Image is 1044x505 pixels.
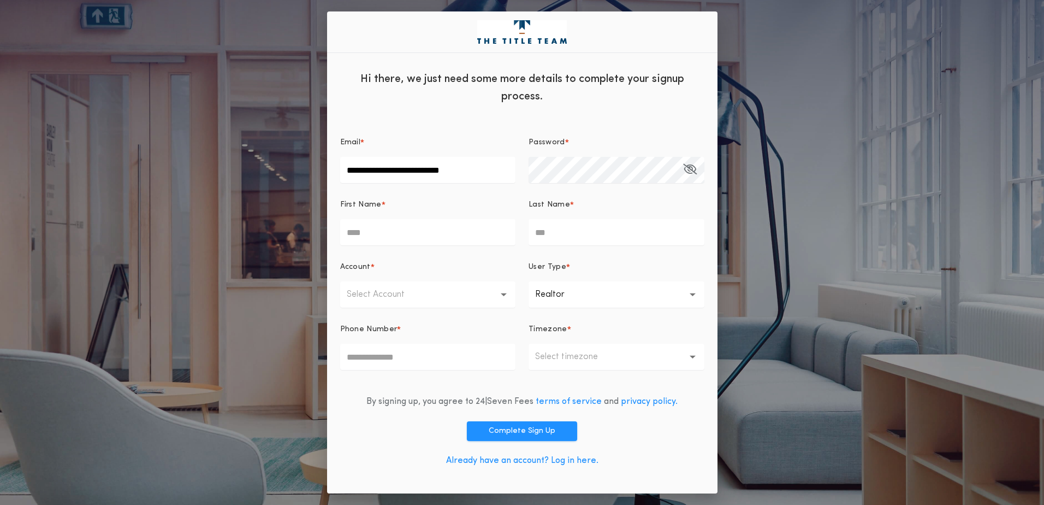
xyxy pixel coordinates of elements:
a: Already have an account? Log in here. [446,456,598,465]
input: Email* [340,157,516,183]
button: Select Account [340,281,516,308]
div: By signing up, you agree to 24|Seven Fees and [366,395,678,408]
p: First Name [340,199,382,210]
button: Complete Sign Up [467,421,577,441]
p: Password [529,137,565,148]
p: Email [340,137,361,148]
input: First Name* [340,219,516,245]
p: Phone Number [340,324,398,335]
p: User Type [529,262,566,273]
p: Realtor [535,288,582,301]
div: Hi there, we just need some more details to complete your signup process. [327,62,717,111]
button: Select timezone [529,344,704,370]
a: terms of service [536,397,602,406]
input: Password* [529,157,704,183]
img: logo [477,20,567,44]
a: privacy policy. [621,397,678,406]
p: Timezone [529,324,567,335]
input: Last Name* [529,219,704,245]
button: Password* [683,157,697,183]
p: Select Account [347,288,422,301]
p: Last Name [529,199,570,210]
button: Realtor [529,281,704,308]
input: Phone Number* [340,344,516,370]
p: Account [340,262,371,273]
p: Select timezone [535,350,615,363]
